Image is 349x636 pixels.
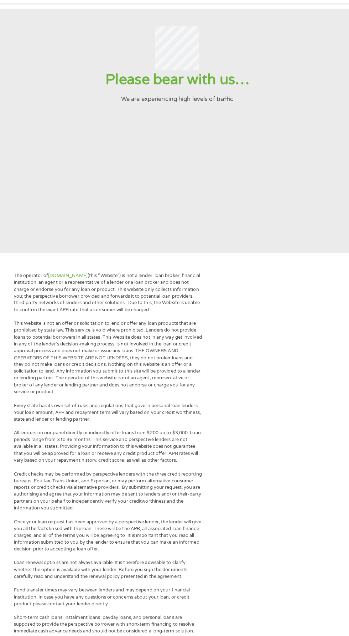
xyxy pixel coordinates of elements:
[9,103,340,112] p: We are experiencing high levels of traffic
[14,474,199,514] p: Credit checks may be performed by perspective lenders with the three credit reporting bureaus: Eq...
[47,279,86,284] a: [DOMAIN_NAME]
[14,406,199,427] p: Every state has its own set of rules and regulations that govern personal loan lenders. Your loan...
[14,615,199,635] p: Short-term cash loans, instalment loans, payday loans, and personal loans are supposed to provide...
[14,433,199,467] p: All lenders on our panel directly or indirectly offer loans from $200 up to $3,000. Loan periods ...
[14,588,199,609] p: Fund transfer times may vary between lenders and may depend on your financial institution. In cas...
[14,325,199,400] p: This Website is not an offer or solicitation to lend or offer any loan products that are prohibit...
[9,79,340,98] h1: Please bear with us…
[14,278,199,319] p: The operator of (this “Website”) is not a lender, loan broker, financial institution, an agent or...
[14,521,199,554] p: Once your loan request has been approved by a perspective lender, the lender will give you all th...
[14,561,199,581] p: Loan renewal options are not always available. It is therefore advisable to clarify whether the o...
